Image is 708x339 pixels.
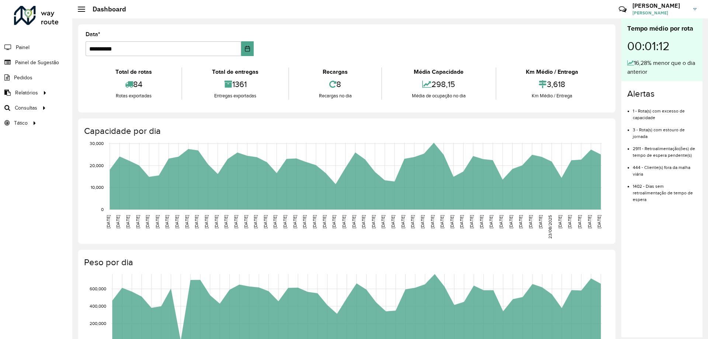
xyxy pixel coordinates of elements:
[627,34,697,59] div: 00:01:12
[558,215,562,228] text: [DATE]
[633,102,697,121] li: 1 - Rota(s) com excesso de capacidade
[85,5,126,13] h2: Dashboard
[499,215,503,228] text: [DATE]
[627,59,697,76] div: 16,28% menor que o dia anterior
[14,119,28,127] span: Tático
[627,24,697,34] div: Tempo médio por rota
[84,126,608,136] h4: Capacidade por dia
[15,104,37,112] span: Consultas
[184,215,189,228] text: [DATE]
[263,215,268,228] text: [DATE]
[498,76,606,92] div: 3,618
[548,215,552,239] text: 23/08/2025
[410,215,415,228] text: [DATE]
[384,76,493,92] div: 298,15
[115,215,120,228] text: [DATE]
[135,215,140,228] text: [DATE]
[469,215,474,228] text: [DATE]
[597,215,601,228] text: [DATE]
[145,215,150,228] text: [DATE]
[84,257,608,268] h4: Peso por dia
[90,286,106,291] text: 600,000
[125,215,130,228] text: [DATE]
[440,215,444,228] text: [DATE]
[400,215,405,228] text: [DATE]
[450,215,454,228] text: [DATE]
[341,215,346,228] text: [DATE]
[384,92,493,100] div: Média de ocupação no dia
[291,92,379,100] div: Recargas no dia
[632,2,688,9] h3: [PERSON_NAME]
[155,215,160,228] text: [DATE]
[627,89,697,99] h4: Alertas
[633,159,697,177] li: 444 - Cliente(s) fora da malha viária
[16,44,29,51] span: Painel
[101,207,104,212] text: 0
[459,215,464,228] text: [DATE]
[291,76,379,92] div: 8
[90,304,106,308] text: 400,000
[632,10,688,16] span: [PERSON_NAME]
[633,177,697,203] li: 1402 - Dias sem retroalimentação de tempo de espera
[361,215,366,228] text: [DATE]
[106,215,111,228] text: [DATE]
[241,41,254,56] button: Choose Date
[164,215,169,228] text: [DATE]
[332,215,336,228] text: [DATE]
[420,215,425,228] text: [DATE]
[498,92,606,100] div: Km Médio / Entrega
[538,215,543,228] text: [DATE]
[184,92,286,100] div: Entregas exportadas
[528,215,533,228] text: [DATE]
[214,215,219,228] text: [DATE]
[174,215,179,228] text: [DATE]
[87,68,180,76] div: Total de rotas
[87,76,180,92] div: 84
[184,76,286,92] div: 1361
[87,92,180,100] div: Rotas exportadas
[204,215,209,228] text: [DATE]
[282,215,287,228] text: [DATE]
[292,215,297,228] text: [DATE]
[509,215,513,228] text: [DATE]
[615,1,631,17] a: Contato Rápido
[233,215,238,228] text: [DATE]
[633,140,697,159] li: 2911 - Retroalimentação(ões) de tempo de espera pendente(s)
[479,215,484,228] text: [DATE]
[633,121,697,140] li: 3 - Rota(s) com estouro de jornada
[312,215,317,228] text: [DATE]
[381,215,385,228] text: [DATE]
[223,215,228,228] text: [DATE]
[577,215,582,228] text: [DATE]
[15,89,38,97] span: Relatórios
[194,215,199,228] text: [DATE]
[384,68,493,76] div: Média Capacidade
[273,215,277,228] text: [DATE]
[90,141,104,146] text: 30,000
[498,68,606,76] div: Km Médio / Entrega
[567,215,572,228] text: [DATE]
[291,68,379,76] div: Recargas
[90,163,104,168] text: 20,000
[86,30,100,39] label: Data
[243,215,248,228] text: [DATE]
[302,215,307,228] text: [DATE]
[518,215,523,228] text: [DATE]
[391,215,395,228] text: [DATE]
[90,321,106,326] text: 200,000
[371,215,376,228] text: [DATE]
[253,215,258,228] text: [DATE]
[184,68,286,76] div: Total de entregas
[351,215,356,228] text: [DATE]
[91,185,104,190] text: 10,000
[15,59,59,66] span: Painel de Sugestão
[14,74,32,82] span: Pedidos
[489,215,493,228] text: [DATE]
[322,215,327,228] text: [DATE]
[587,215,592,228] text: [DATE]
[430,215,435,228] text: [DATE]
